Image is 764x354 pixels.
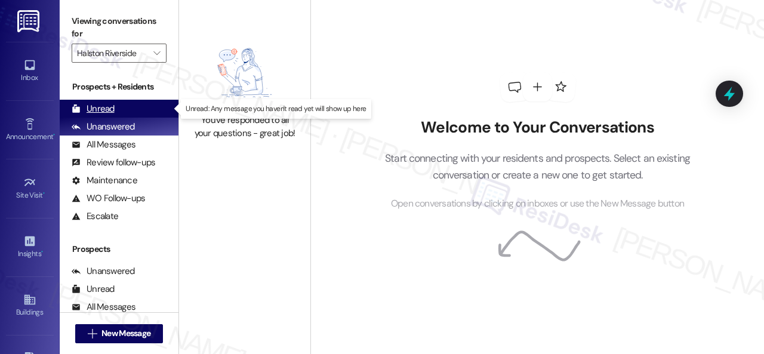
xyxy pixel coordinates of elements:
span: Open conversations by clicking on inboxes or use the New Message button [391,196,684,211]
div: Unanswered [72,265,135,278]
span: New Message [101,327,150,340]
a: Buildings [6,290,54,322]
div: You've responded to all your questions - great job! [192,114,297,140]
div: Review follow-ups [72,156,155,169]
p: Unread: Any message you haven't read yet will show up here [186,104,366,114]
h2: Welcome to Your Conversations [367,118,708,137]
div: All Messages [72,138,135,151]
div: Prospects [60,243,178,256]
div: WO Follow-ups [72,192,145,205]
a: Insights • [6,231,54,263]
img: ResiDesk Logo [17,10,42,32]
input: All communities [77,44,147,63]
a: Inbox [6,55,54,87]
div: Prospects + Residents [60,81,178,93]
img: empty-state [198,38,292,109]
span: • [43,189,45,198]
div: Unread [72,283,115,295]
div: All Messages [72,301,135,313]
p: Start connecting with your residents and prospects. Select an existing conversation or create a n... [367,150,708,184]
i:  [88,329,97,338]
div: Unread [72,103,115,115]
i:  [153,48,160,58]
div: Unanswered [72,121,135,133]
a: Site Visit • [6,173,54,205]
div: Maintenance [72,174,137,187]
span: • [53,131,55,139]
div: Escalate [72,210,118,223]
span: • [41,248,43,256]
label: Viewing conversations for [72,12,167,44]
button: New Message [75,324,164,343]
